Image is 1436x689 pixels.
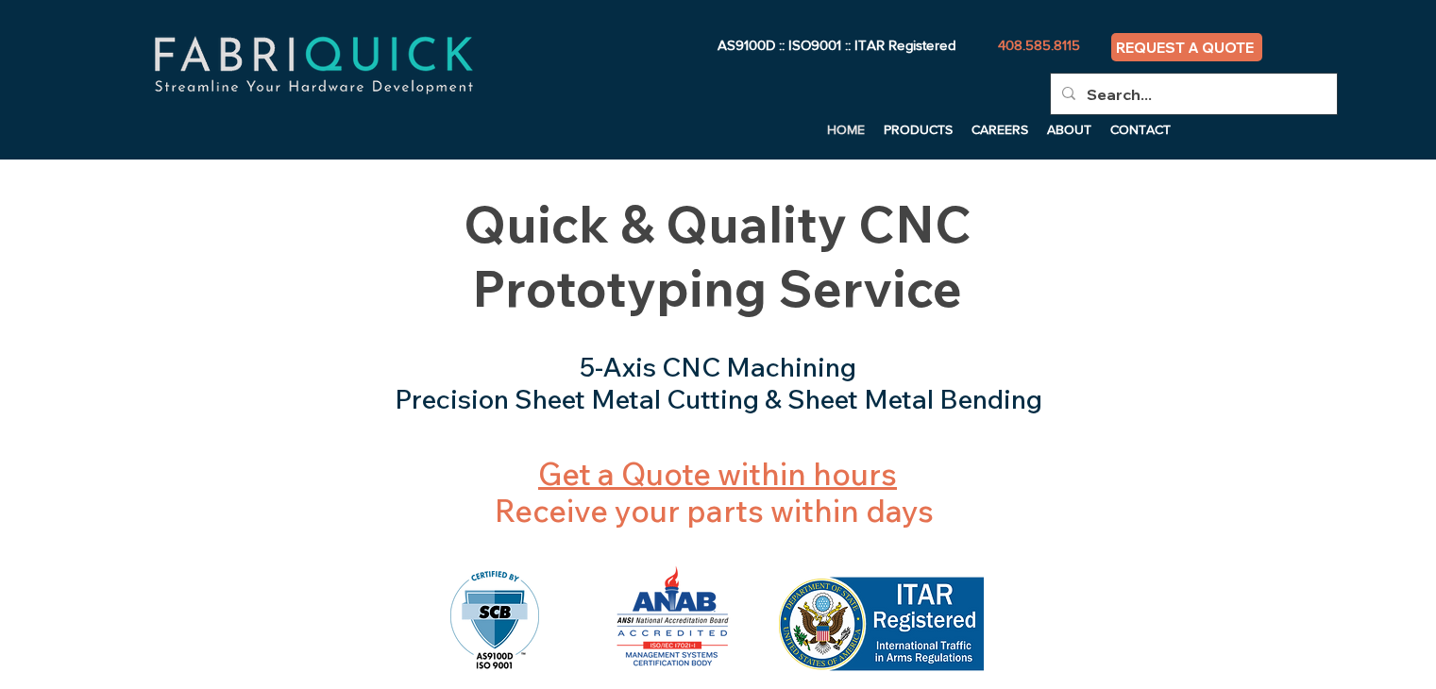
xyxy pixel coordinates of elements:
[1116,39,1254,57] span: REQUEST A QUOTE
[1101,115,1181,143] a: CONTACT
[538,455,897,493] a: Get a Quote within hours
[962,115,1038,143] a: CAREERS
[779,577,984,671] img: ITAR Registered.png
[1101,115,1180,143] p: CONTACT
[522,115,1181,143] nav: Site
[495,455,934,529] span: Receive your parts within days
[998,37,1080,53] span: 408.585.8115
[85,15,542,115] img: fabriquick-logo-colors-adjusted.png
[464,192,971,320] span: Quick & Quality CNC Prototyping Service
[718,37,955,53] span: AS9100D :: ISO9001 :: ITAR Registered
[1038,115,1101,143] a: ABOUT
[395,350,1042,415] span: 5-Axis CNC Machining Precision Sheet Metal Cutting & Sheet Metal Bending
[1087,74,1297,115] input: Search...
[874,115,962,143] a: PRODUCTS
[450,571,539,671] img: AS9100D and ISO 9001 Mark.png
[1111,33,1262,61] a: REQUEST A QUOTE
[609,562,738,671] img: ANAB-MS-CB-3C.png
[818,115,874,143] a: HOME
